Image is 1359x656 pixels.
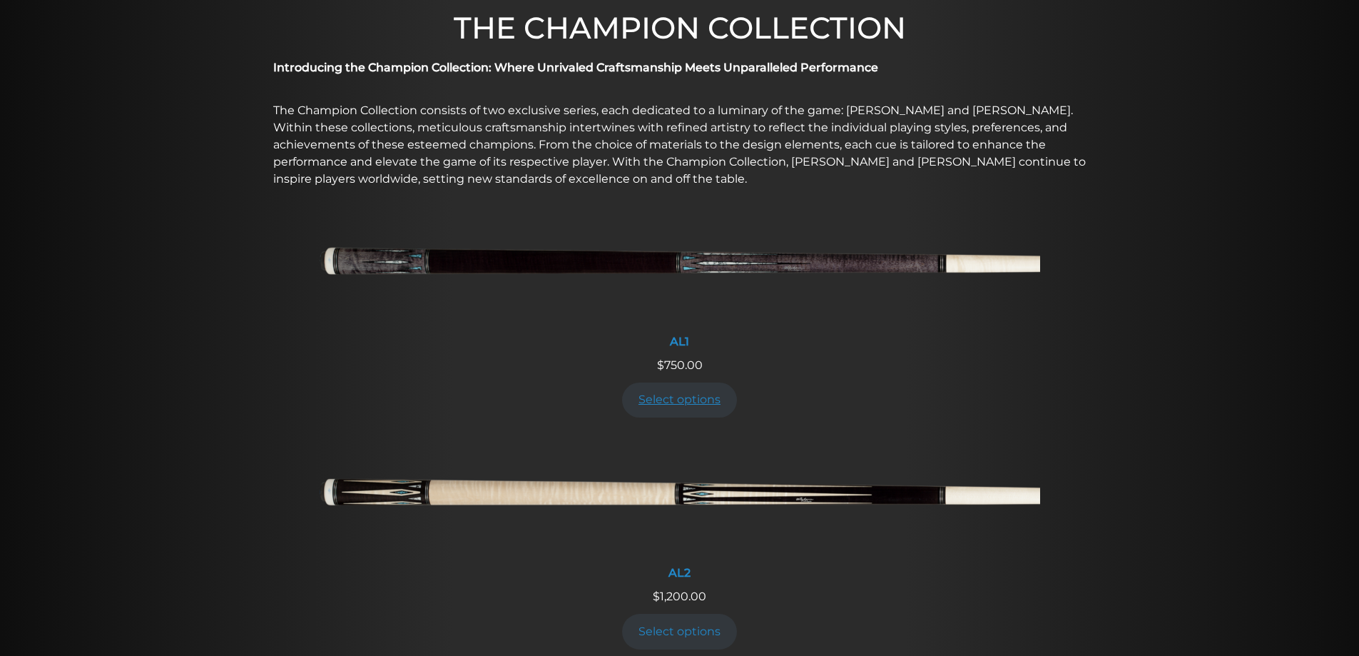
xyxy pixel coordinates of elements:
[622,383,738,418] a: Add to cart: “AL1”
[653,590,706,603] span: 1,200.00
[320,335,1040,348] div: AL1
[320,206,1040,326] img: AL1
[320,206,1040,357] a: AL1 AL1
[320,566,1040,580] div: AL2
[657,358,703,372] span: 750.00
[653,590,660,603] span: $
[320,438,1040,557] img: AL2
[320,438,1040,588] a: AL2 AL2
[273,102,1086,188] p: The Champion Collection consists of two exclusive series, each dedicated to a luminary of the gam...
[273,61,878,74] strong: Introducing the Champion Collection: Where Unrivaled Craftsmanship Meets Unparalleled Performance
[622,614,738,649] a: Add to cart: “AL2”
[657,358,664,372] span: $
